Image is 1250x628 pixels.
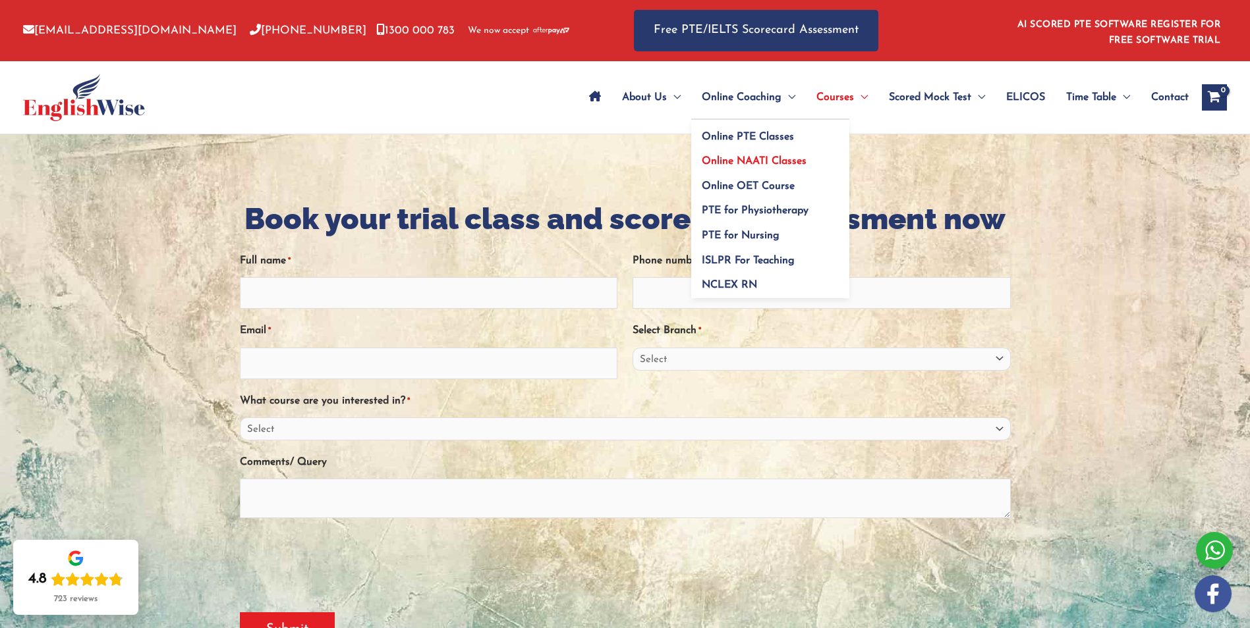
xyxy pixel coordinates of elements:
a: Free PTE/IELTS Scorecard Assessment [634,10,878,51]
span: ELICOS [1006,74,1045,120]
a: ISLPR For Teaching [691,244,849,269]
label: What course are you interested in? [240,390,410,412]
a: PTE for Nursing [691,219,849,244]
label: Comments/ Query [240,452,327,473]
a: Online CoachingMenu Toggle [691,74,806,120]
div: 4.8 [28,570,47,589]
span: Time Table [1066,74,1116,120]
span: Online PTE Classes [702,132,794,142]
a: Online PTE Classes [691,120,849,145]
span: Menu Toggle [854,74,868,120]
a: Time TableMenu Toggle [1056,74,1141,120]
a: Scored Mock TestMenu Toggle [878,74,996,120]
span: Menu Toggle [781,74,795,120]
a: Online NAATI Classes [691,145,849,170]
a: [PHONE_NUMBER] [250,25,366,36]
a: 1300 000 783 [376,25,455,36]
label: Email [240,320,271,342]
span: Contact [1151,74,1189,120]
span: Menu Toggle [1116,74,1130,120]
a: [EMAIL_ADDRESS][DOMAIN_NAME] [23,25,237,36]
nav: Site Navigation: Main Menu [579,74,1189,120]
img: white-facebook.png [1195,575,1232,612]
a: PTE for Physiotherapy [691,194,849,219]
a: NCLEX RN [691,269,849,299]
aside: Header Widget 1 [1009,9,1227,52]
label: Select Branch [633,320,701,342]
img: Afterpay-Logo [533,27,569,34]
iframe: reCAPTCHA [240,537,440,589]
span: ISLPR For Teaching [702,255,795,266]
span: Menu Toggle [667,74,681,120]
span: PTE for Physiotherapy [702,205,809,216]
span: Scored Mock Test [889,74,971,120]
span: About Us [622,74,667,120]
span: Online NAATI Classes [702,156,807,167]
a: About UsMenu Toggle [611,74,691,120]
label: Full name [240,250,291,272]
span: Online Coaching [702,74,781,120]
span: NCLEX RN [702,280,757,290]
h2: Book your trial class and scorecard assessment now [240,200,1011,239]
a: Contact [1141,74,1189,120]
span: Courses [816,74,854,120]
label: Phone number [633,250,706,272]
a: AI SCORED PTE SOFTWARE REGISTER FOR FREE SOFTWARE TRIAL [1017,20,1221,45]
div: 723 reviews [54,594,98,604]
a: ELICOS [996,74,1056,120]
span: PTE for Nursing [702,230,780,241]
a: CoursesMenu Toggle [806,74,878,120]
img: cropped-ew-logo [23,74,145,121]
span: Online OET Course [702,181,795,192]
a: View Shopping Cart, empty [1202,84,1227,111]
span: Menu Toggle [971,74,985,120]
a: Online OET Course [691,169,849,194]
span: We now accept [468,24,529,38]
div: Rating: 4.8 out of 5 [28,570,123,589]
